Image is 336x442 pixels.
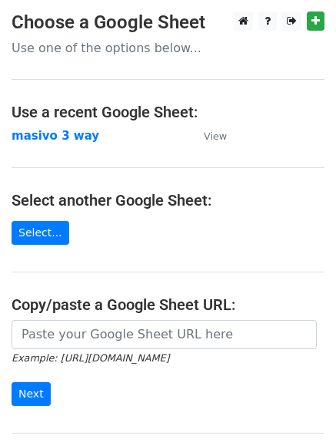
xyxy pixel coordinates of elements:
[204,130,227,142] small: View
[12,40,324,56] p: Use one of the options below...
[12,320,317,349] input: Paste your Google Sheet URL here
[12,129,99,143] a: masivo 3 way
[12,191,324,209] h4: Select another Google Sheet:
[12,12,324,34] h3: Choose a Google Sheet
[188,129,227,143] a: View
[12,221,69,245] a: Select...
[12,295,324,314] h4: Copy/paste a Google Sheet URL:
[12,103,324,121] h4: Use a recent Google Sheet:
[12,382,51,406] input: Next
[12,352,169,364] small: Example: [URL][DOMAIN_NAME]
